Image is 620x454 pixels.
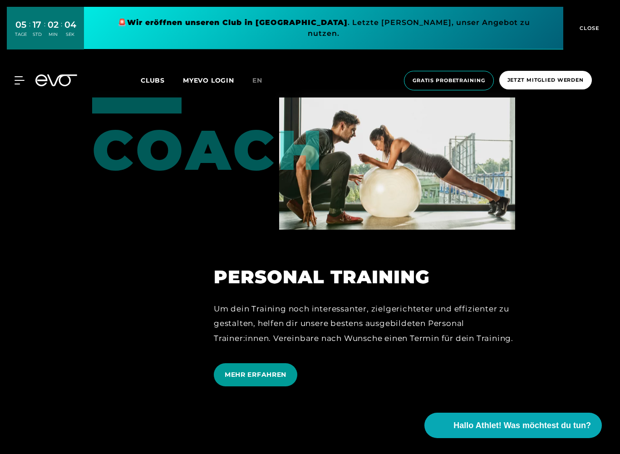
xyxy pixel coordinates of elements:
[507,76,584,84] span: Jetzt Mitglied werden
[252,76,262,84] span: en
[141,76,183,84] a: Clubs
[214,356,301,393] a: MEHR ERFAHREN
[413,77,485,84] span: Gratis Probetraining
[33,31,42,38] div: STD
[424,413,602,438] button: Hallo Athlet! Was möchtest du tun?
[92,97,159,178] div: Coach
[44,19,45,43] div: :
[214,266,515,288] h2: PERSONAL TRAINING
[497,71,595,90] a: Jetzt Mitglied werden
[279,97,515,230] img: PERSONAL TRAINING
[577,24,600,32] span: CLOSE
[141,76,165,84] span: Clubs
[453,419,591,432] span: Hallo Athlet! Was möchtest du tun?
[29,19,30,43] div: :
[15,18,27,31] div: 05
[252,75,273,86] a: en
[33,18,42,31] div: 17
[214,301,515,345] div: Um dein Training noch interessanter, zielgerichteter und effizienter zu gestalten, helfen dir uns...
[48,31,59,38] div: MIN
[401,71,497,90] a: Gratis Probetraining
[563,7,613,49] button: CLOSE
[225,370,286,380] span: MEHR ERFAHREN
[15,31,27,38] div: TAGE
[48,18,59,31] div: 02
[64,18,76,31] div: 04
[183,76,234,84] a: MYEVO LOGIN
[64,31,76,38] div: SEK
[61,19,62,43] div: :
